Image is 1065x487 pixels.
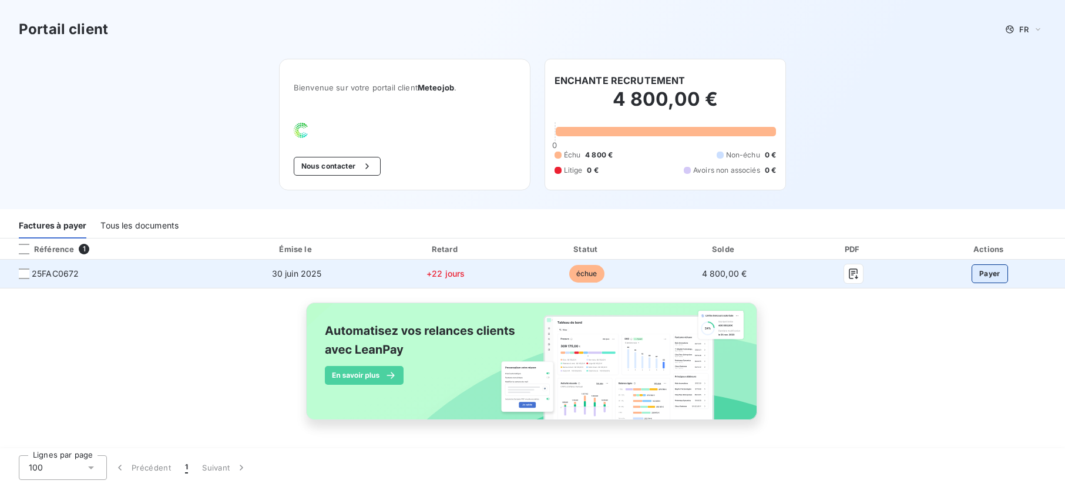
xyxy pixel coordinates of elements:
[9,244,74,254] div: Référence
[294,123,369,138] img: Company logo
[294,157,381,176] button: Nous contacter
[519,243,654,255] div: Statut
[702,268,747,278] span: 4 800,00 €
[195,455,254,480] button: Suivant
[185,462,188,473] span: 1
[79,244,89,254] span: 1
[29,462,43,473] span: 100
[552,140,557,150] span: 0
[32,268,79,280] span: 25FAC0672
[587,165,598,176] span: 0 €
[1019,25,1029,34] span: FR
[272,268,322,278] span: 30 juin 2025
[564,150,581,160] span: Échu
[659,243,789,255] div: Solde
[569,265,604,283] span: échue
[555,73,686,88] h6: ENCHANTE RECRUTEMENT
[972,264,1008,283] button: Payer
[585,150,613,160] span: 4 800 €
[295,295,770,440] img: banner
[19,19,108,40] h3: Portail client
[795,243,912,255] div: PDF
[426,268,465,278] span: +22 jours
[555,88,777,123] h2: 4 800,00 €
[294,83,516,92] span: Bienvenue sur votre portail client .
[418,83,454,92] span: Meteojob
[564,165,583,176] span: Litige
[107,455,178,480] button: Précédent
[693,165,760,176] span: Avoirs non associés
[19,214,86,239] div: Factures à payer
[221,243,372,255] div: Émise le
[377,243,515,255] div: Retard
[178,455,195,480] button: 1
[726,150,760,160] span: Non-échu
[765,165,776,176] span: 0 €
[916,243,1063,255] div: Actions
[100,214,179,239] div: Tous les documents
[765,150,776,160] span: 0 €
